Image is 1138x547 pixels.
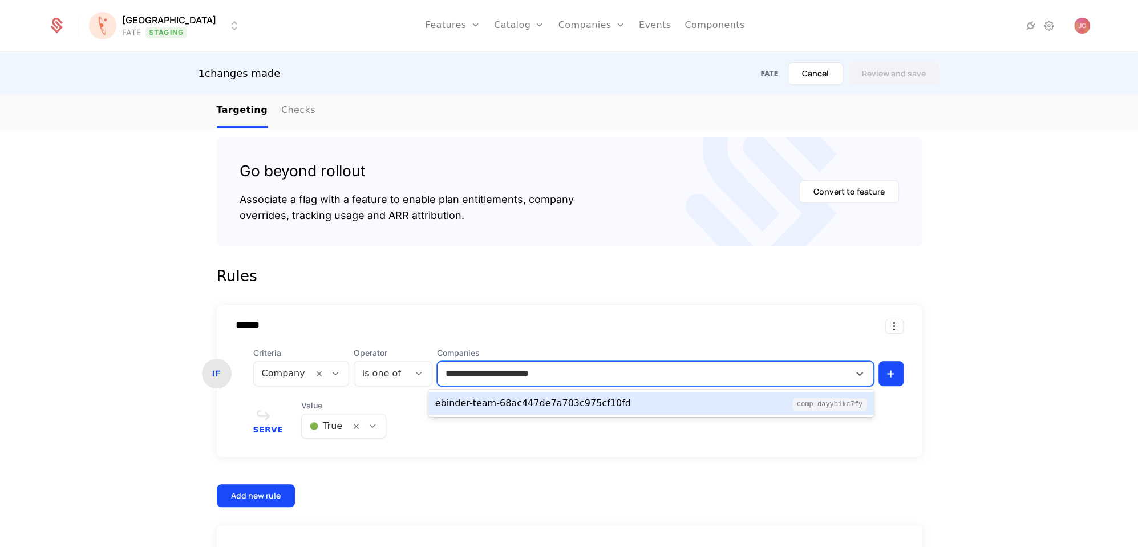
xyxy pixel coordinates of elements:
[1074,18,1090,34] img: Jelena Obradovic
[253,426,284,433] span: Serve
[281,94,315,128] a: Checks
[354,347,432,359] span: Operator
[437,347,874,359] span: Companies
[122,13,216,27] span: [GEOGRAPHIC_DATA]
[301,400,386,411] span: Value
[240,160,574,183] div: Go beyond rollout
[1042,19,1056,33] a: Settings
[122,27,141,38] div: FATE
[862,68,926,79] div: Review and save
[1074,18,1090,34] button: Open user button
[799,180,899,203] button: Convert to feature
[792,398,867,411] span: comp_dAyyB1Kc7FY
[217,484,295,507] button: Add new rule
[885,319,904,334] button: Select action
[145,27,187,38] span: Staging
[202,359,232,388] div: IF
[253,347,349,359] span: Criteria
[240,192,574,224] div: Associate a flag with a feature to enable plan entitlements, company overrides, tracking usage an...
[199,66,281,82] div: 1 changes made
[217,94,268,128] a: Targeting
[788,62,843,85] button: Cancel
[217,94,922,128] nav: Main
[217,265,922,287] div: Rules
[92,13,241,38] button: Select environment
[878,361,904,386] button: +
[231,490,281,501] div: Add new rule
[1024,19,1038,33] a: Integrations
[435,396,631,410] div: ebinder-team-68ac447de7a703c975cf10fd
[217,94,315,128] ul: Choose Sub Page
[89,12,116,39] img: Florence
[848,62,940,85] button: Review and save
[760,69,779,78] div: FATE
